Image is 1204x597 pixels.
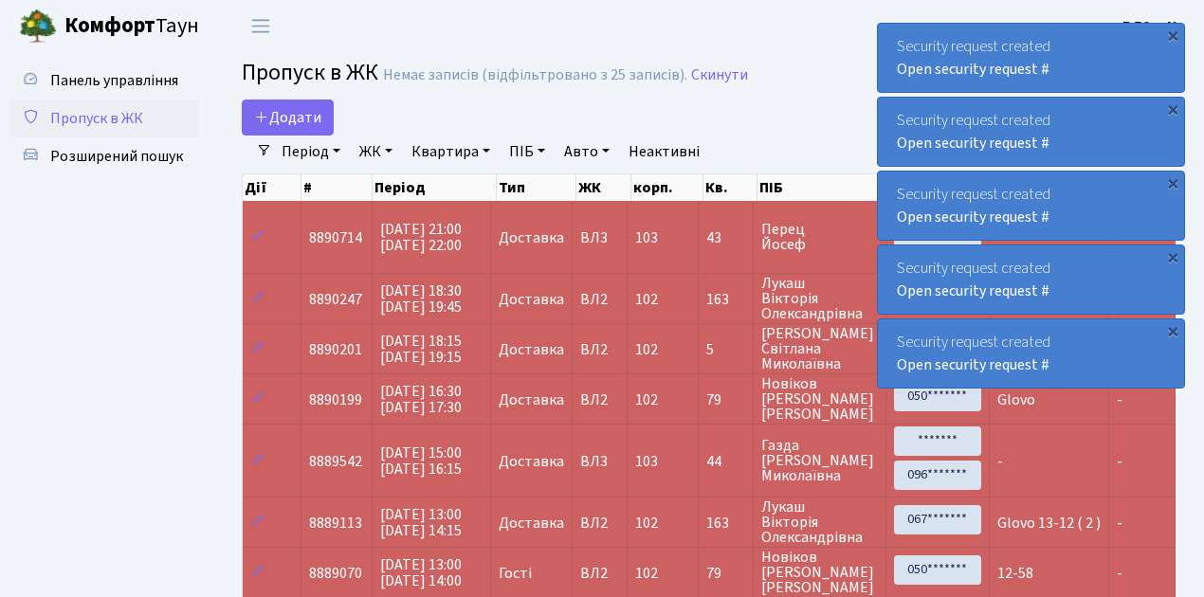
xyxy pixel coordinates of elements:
[761,499,878,545] span: Лукаш Вікторія Олександрівна
[254,107,321,128] span: Додати
[9,62,199,99] a: Панель управління
[380,443,462,479] span: [DATE] 15:00 [DATE] 16:15
[237,10,284,42] button: Переключити навігацію
[499,342,564,357] span: Доставка
[1122,16,1181,37] b: ВЛ2 -. К.
[499,454,564,469] span: Доставка
[635,451,658,472] span: 103
[556,136,617,168] a: Авто
[380,280,462,317] span: [DATE] 18:30 [DATE] 19:45
[243,174,301,201] th: Дії
[499,392,564,407] span: Доставка
[309,563,362,584] span: 8889070
[635,289,658,310] span: 102
[9,137,199,175] a: Розширений пошук
[380,331,462,368] span: [DATE] 18:15 [DATE] 19:15
[897,354,1049,375] a: Open security request #
[761,276,878,321] span: Лукаш Вікторія Олександрівна
[499,230,564,245] span: Доставка
[309,289,362,310] span: 8890247
[997,389,1035,410] span: Glovo
[761,222,878,252] span: Перец Йосеф
[761,326,878,371] span: [PERSON_NAME] Світлана Миколаївна
[309,339,362,360] span: 8890201
[706,230,744,245] span: 43
[50,70,178,91] span: Панель управління
[404,136,498,168] a: Квартира
[757,174,891,201] th: ПІБ
[635,227,658,248] span: 103
[9,99,199,137] a: Пропуск в ЖК
[635,389,658,410] span: 102
[706,342,744,357] span: 5
[878,245,1184,314] div: Security request created
[706,392,744,407] span: 79
[274,136,348,168] a: Період
[1122,15,1181,38] a: ВЛ2 -. К.
[580,292,619,307] span: ВЛ2
[706,292,744,307] span: 163
[1163,99,1182,118] div: ×
[997,451,1003,472] span: -
[580,392,619,407] span: ВЛ2
[309,513,362,534] span: 8889113
[1117,513,1122,534] span: -
[1163,321,1182,340] div: ×
[576,174,631,201] th: ЖК
[19,8,57,45] img: logo.png
[897,59,1049,80] a: Open security request #
[635,339,658,360] span: 102
[580,454,619,469] span: ВЛ3
[706,516,744,531] span: 163
[309,227,362,248] span: 8890714
[1117,451,1122,472] span: -
[897,280,1049,301] a: Open security request #
[706,566,744,581] span: 79
[580,566,619,581] span: ВЛ2
[580,230,619,245] span: ВЛ3
[242,99,334,136] a: Додати
[703,174,758,201] th: Кв.
[631,174,702,201] th: корп.
[878,98,1184,166] div: Security request created
[309,451,362,472] span: 8889542
[1117,563,1122,584] span: -
[373,174,497,201] th: Період
[1163,26,1182,45] div: ×
[383,66,687,84] div: Немає записів (відфільтровано з 25 записів).
[64,10,155,41] b: Комфорт
[502,136,553,168] a: ПІБ
[380,219,462,256] span: [DATE] 21:00 [DATE] 22:00
[309,389,362,410] span: 8890199
[621,136,707,168] a: Неактивні
[380,504,462,541] span: [DATE] 13:00 [DATE] 14:15
[242,56,378,89] span: Пропуск в ЖК
[761,376,878,422] span: Новіков [PERSON_NAME] [PERSON_NAME]
[878,319,1184,388] div: Security request created
[635,563,658,584] span: 102
[635,513,658,534] span: 102
[580,516,619,531] span: ВЛ2
[301,174,372,201] th: #
[380,381,462,418] span: [DATE] 16:30 [DATE] 17:30
[499,566,532,581] span: Гості
[878,172,1184,240] div: Security request created
[352,136,400,168] a: ЖК
[706,454,744,469] span: 44
[1163,173,1182,192] div: ×
[691,66,748,84] a: Скинути
[499,516,564,531] span: Доставка
[580,342,619,357] span: ВЛ2
[761,550,878,595] span: Новіков [PERSON_NAME] [PERSON_NAME]
[380,554,462,591] span: [DATE] 13:00 [DATE] 14:00
[997,513,1101,534] span: Glovo 13-12 ( 2 )
[1117,389,1122,410] span: -
[499,292,564,307] span: Доставка
[1163,247,1182,266] div: ×
[878,24,1184,92] div: Security request created
[50,146,183,167] span: Розширений пошук
[761,438,878,483] span: Газда [PERSON_NAME] Миколаївна
[897,133,1049,154] a: Open security request #
[997,563,1033,584] span: 12-58
[64,10,199,43] span: Таун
